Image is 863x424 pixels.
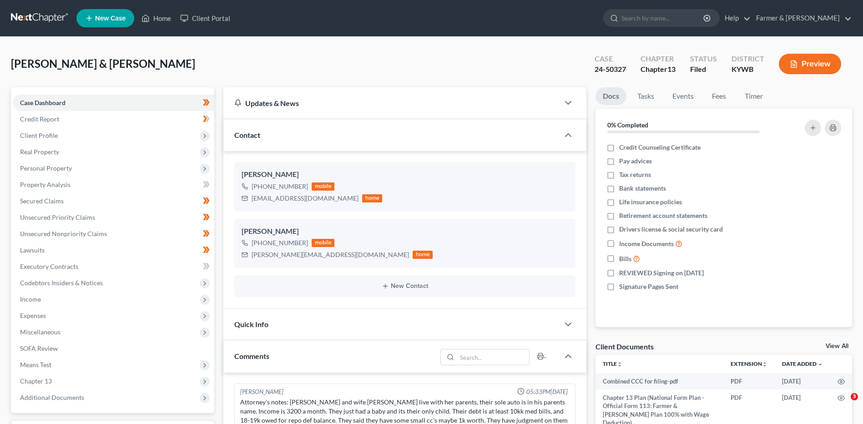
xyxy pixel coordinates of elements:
iframe: Intercom live chat [832,393,854,415]
a: Client Portal [176,10,235,26]
a: Unsecured Priority Claims [13,209,214,226]
i: expand_more [818,362,823,367]
span: Property Analysis [20,181,71,188]
div: home [362,194,382,202]
a: Secured Claims [13,193,214,209]
div: [PERSON_NAME] [242,226,568,237]
a: Fees [705,87,734,105]
a: Home [137,10,176,26]
span: New Case [95,15,126,22]
div: mobile [312,182,334,191]
div: KYWB [732,64,764,75]
a: Docs [596,87,626,105]
span: SOFA Review [20,344,58,352]
div: Updates & News [234,98,548,108]
span: Life insurance policies [619,197,682,207]
span: 13 [667,65,676,73]
div: Filed [690,64,717,75]
div: Case [595,54,626,64]
div: Chapter [641,54,676,64]
span: Signature Pages Sent [619,282,678,291]
div: Status [690,54,717,64]
span: Personal Property [20,164,72,172]
div: [PERSON_NAME][EMAIL_ADDRESS][DOMAIN_NAME] [252,250,409,259]
div: Client Documents [596,342,654,351]
div: [PERSON_NAME] [242,169,568,180]
span: Means Test [20,361,51,368]
a: Date Added expand_more [782,360,823,367]
span: Pay advices [619,156,652,166]
i: unfold_more [617,362,622,367]
a: Events [665,87,701,105]
span: Drivers license & social security card [619,225,723,234]
td: PDF [723,373,775,389]
span: 3 [851,393,858,400]
a: Farmer & [PERSON_NAME] [752,10,852,26]
div: home [413,251,433,259]
span: Real Property [20,148,59,156]
span: Miscellaneous [20,328,61,336]
span: 05:33PM[DATE] [526,388,568,396]
a: Help [720,10,751,26]
span: Income Documents [619,239,674,248]
span: Quick Info [234,320,268,328]
span: Client Profile [20,131,58,139]
div: District [732,54,764,64]
span: Comments [234,352,269,360]
td: [DATE] [775,373,830,389]
div: Chapter [641,64,676,75]
span: Retirement account statements [619,211,707,220]
div: [PHONE_NUMBER] [252,238,308,247]
td: Combined CCC for filing-pdf [596,373,723,389]
strong: 0% Completed [607,121,648,129]
a: SOFA Review [13,340,214,357]
button: New Contact [242,283,568,290]
a: Credit Report [13,111,214,127]
span: Unsecured Priority Claims [20,213,95,221]
a: Timer [737,87,770,105]
i: unfold_more [762,362,767,367]
span: Income [20,295,41,303]
span: REVIEWED Signing on [DATE] [619,268,704,278]
button: Preview [779,54,841,74]
a: Extensionunfold_more [731,360,767,367]
input: Search by name... [621,10,705,26]
a: Property Analysis [13,177,214,193]
div: [EMAIL_ADDRESS][DOMAIN_NAME] [252,194,358,203]
div: [PHONE_NUMBER] [252,182,308,191]
a: Lawsuits [13,242,214,258]
div: 24-50327 [595,64,626,75]
span: Bank statements [619,184,666,193]
a: Case Dashboard [13,95,214,111]
span: Bills [619,254,631,263]
span: [PERSON_NAME] & [PERSON_NAME] [11,57,195,70]
a: View All [826,343,848,349]
span: Codebtors Insiders & Notices [20,279,103,287]
span: Unsecured Nonpriority Claims [20,230,107,237]
span: Credit Counseling Certificate [619,143,701,152]
span: Secured Claims [20,197,64,205]
a: Titleunfold_more [603,360,622,367]
div: mobile [312,239,334,247]
span: Expenses [20,312,46,319]
input: Search... [457,349,529,365]
span: Case Dashboard [20,99,66,106]
a: Tasks [630,87,661,105]
span: Lawsuits [20,246,45,254]
span: Tax returns [619,170,651,179]
div: [PERSON_NAME] [240,388,283,396]
span: Contact [234,131,260,139]
span: Chapter 13 [20,377,52,385]
a: Executory Contracts [13,258,214,275]
a: Unsecured Nonpriority Claims [13,226,214,242]
span: Executory Contracts [20,262,78,270]
span: Additional Documents [20,394,84,401]
span: Credit Report [20,115,59,123]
